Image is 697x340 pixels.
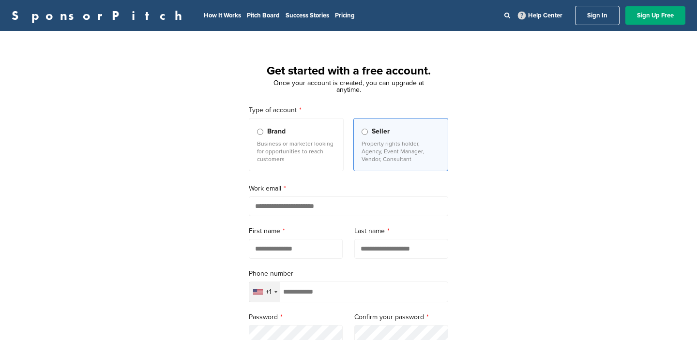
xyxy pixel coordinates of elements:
[249,183,448,194] label: Work email
[249,282,280,302] div: Selected country
[249,226,343,237] label: First name
[516,10,564,21] a: Help Center
[372,126,390,137] span: Seller
[249,268,448,279] label: Phone number
[625,6,685,25] a: Sign Up Free
[257,140,335,163] p: Business or marketer looking for opportunities to reach customers
[362,129,368,135] input: Seller Property rights holder, Agency, Event Manager, Vendor, Consultant
[362,140,440,163] p: Property rights holder, Agency, Event Manager, Vendor, Consultant
[273,79,424,94] span: Once your account is created, you can upgrade at anytime.
[267,126,286,137] span: Brand
[575,6,620,25] a: Sign In
[247,12,280,19] a: Pitch Board
[249,312,343,323] label: Password
[354,312,448,323] label: Confirm your password
[12,9,188,22] a: SponsorPitch
[249,105,448,116] label: Type of account
[266,289,272,296] div: +1
[204,12,241,19] a: How It Works
[286,12,329,19] a: Success Stories
[335,12,355,19] a: Pricing
[237,62,460,80] h1: Get started with a free account.
[257,129,263,135] input: Brand Business or marketer looking for opportunities to reach customers
[354,226,448,237] label: Last name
